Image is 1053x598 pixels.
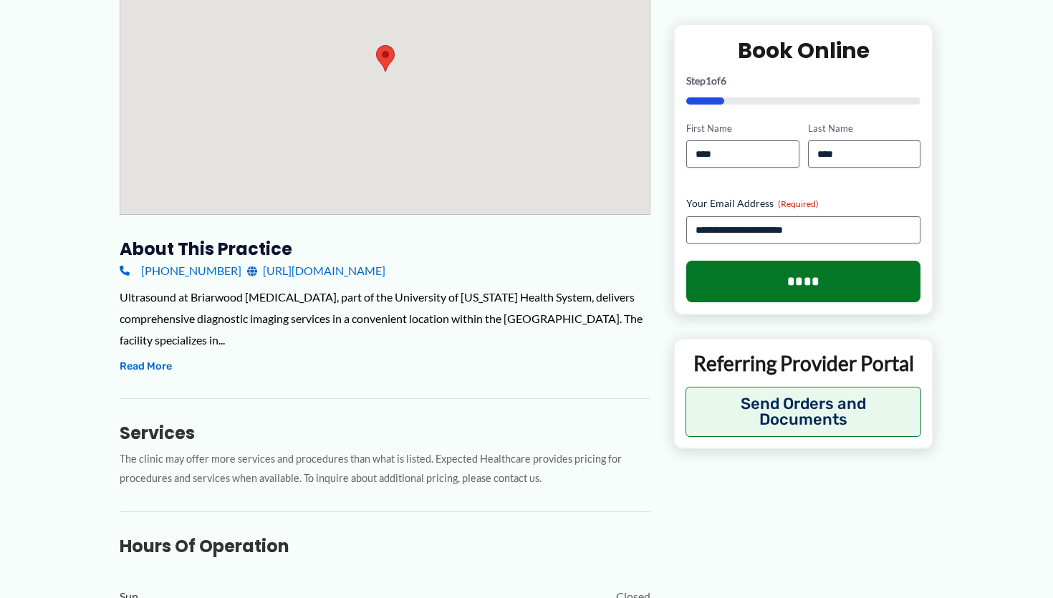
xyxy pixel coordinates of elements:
[686,121,799,135] label: First Name
[120,358,172,375] button: Read More
[120,535,650,557] h3: Hours of Operation
[120,286,650,350] div: Ultrasound at Briarwood [MEDICAL_DATA], part of the University of [US_STATE] Health System, deliv...
[686,387,921,437] button: Send Orders and Documents
[706,74,711,86] span: 1
[120,260,241,281] a: [PHONE_NUMBER]
[120,450,650,488] p: The clinic may offer more services and procedures than what is listed. Expected Healthcare provid...
[808,121,920,135] label: Last Name
[120,238,650,260] h3: About this practice
[686,196,920,211] label: Your Email Address
[686,36,920,64] h2: Book Online
[686,75,920,85] p: Step of
[120,422,650,444] h3: Services
[778,198,819,209] span: (Required)
[721,74,726,86] span: 6
[686,350,921,376] p: Referring Provider Portal
[247,260,385,281] a: [URL][DOMAIN_NAME]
